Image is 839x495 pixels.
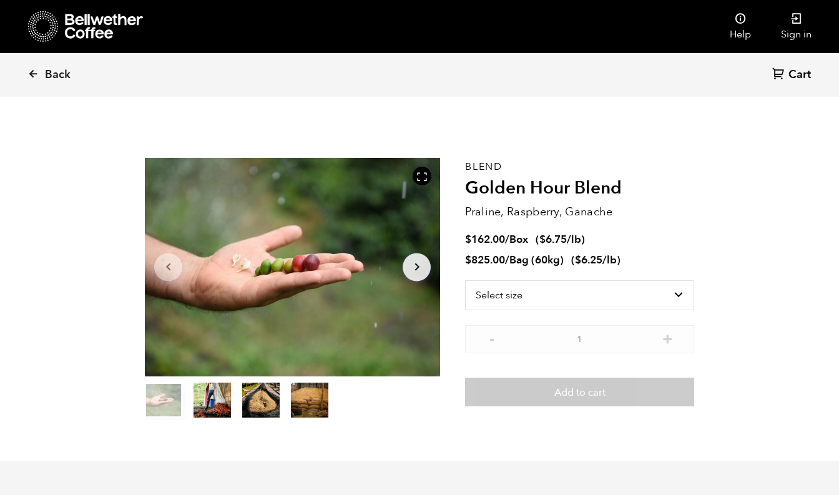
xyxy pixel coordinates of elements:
p: Praline, Raspberry, Ganache [465,203,694,220]
bdi: 825.00 [465,253,505,267]
span: $ [465,232,471,247]
span: $ [465,253,471,267]
button: Add to cart [465,378,694,406]
span: /lb [602,253,617,267]
span: Back [45,67,71,82]
button: - [484,331,499,344]
span: Bag (60kg) [509,253,564,267]
span: / [505,232,509,247]
bdi: 6.75 [539,232,567,247]
h2: Golden Hour Blend [465,178,694,199]
a: Cart [772,67,814,84]
bdi: 6.25 [575,253,602,267]
span: $ [539,232,546,247]
span: ( ) [536,232,585,247]
span: Box [509,232,528,247]
span: ( ) [571,253,621,267]
span: $ [575,253,581,267]
bdi: 162.00 [465,232,505,247]
span: / [505,253,509,267]
button: + [660,331,675,344]
span: /lb [567,232,581,247]
span: Cart [788,67,811,82]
